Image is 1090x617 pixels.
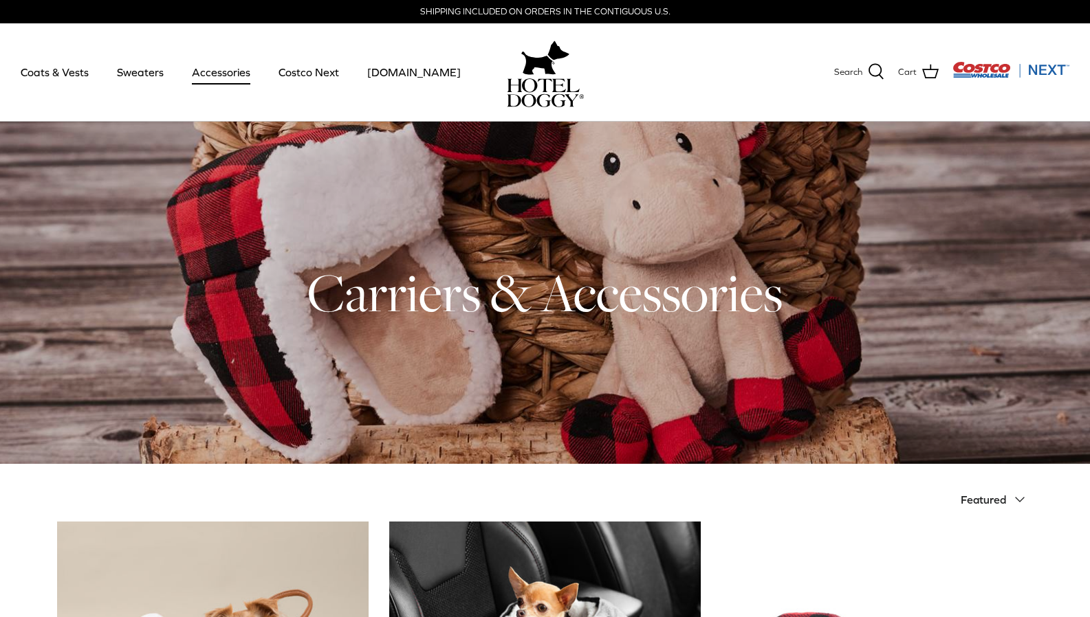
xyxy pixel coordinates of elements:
[179,49,263,96] a: Accessories
[507,78,584,107] img: hoteldoggycom
[507,37,584,107] a: hoteldoggy.com hoteldoggycom
[961,493,1006,506] span: Featured
[834,63,884,81] a: Search
[898,65,917,80] span: Cart
[105,49,176,96] a: Sweaters
[266,49,351,96] a: Costco Next
[57,259,1034,326] h1: Carriers & Accessories
[952,70,1069,80] a: Visit Costco Next
[8,49,101,96] a: Coats & Vests
[961,484,1034,515] button: Featured
[952,61,1069,78] img: Costco Next
[521,37,569,78] img: hoteldoggy.com
[834,65,862,80] span: Search
[355,49,473,96] a: [DOMAIN_NAME]
[898,63,939,81] a: Cart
